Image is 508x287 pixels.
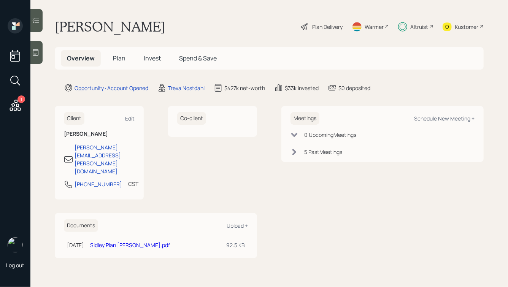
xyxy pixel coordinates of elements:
h6: [PERSON_NAME] [64,131,135,137]
h6: Documents [64,219,98,232]
div: Opportunity · Account Opened [75,84,148,92]
h6: Meetings [291,112,319,125]
img: hunter_neumayer.jpg [8,237,23,252]
div: Upload + [227,222,248,229]
div: CST [128,180,138,188]
div: [PERSON_NAME][EMAIL_ADDRESS][PERSON_NAME][DOMAIN_NAME] [75,143,135,175]
div: 0 Upcoming Meeting s [304,131,356,139]
span: Spend & Save [179,54,217,62]
div: Edit [125,115,135,122]
div: Kustomer [455,23,478,31]
h1: [PERSON_NAME] [55,18,165,35]
div: 92.5 KB [226,241,245,249]
a: Sidley Plan [PERSON_NAME].pdf [90,241,170,249]
div: [PHONE_NUMBER] [75,180,122,188]
h6: Client [64,112,84,125]
div: Plan Delivery [312,23,343,31]
div: 1 [17,95,25,103]
span: Overview [67,54,95,62]
div: $0 deposited [338,84,370,92]
div: Treva Nostdahl [168,84,205,92]
span: Plan [113,54,125,62]
div: $33k invested [285,84,319,92]
div: $427k net-worth [224,84,265,92]
h6: Co-client [177,112,206,125]
div: Schedule New Meeting + [414,115,475,122]
span: Invest [144,54,161,62]
div: [DATE] [67,241,84,249]
div: Log out [6,262,24,269]
div: 5 Past Meeting s [304,148,342,156]
div: Altruist [410,23,428,31]
div: Warmer [365,23,384,31]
